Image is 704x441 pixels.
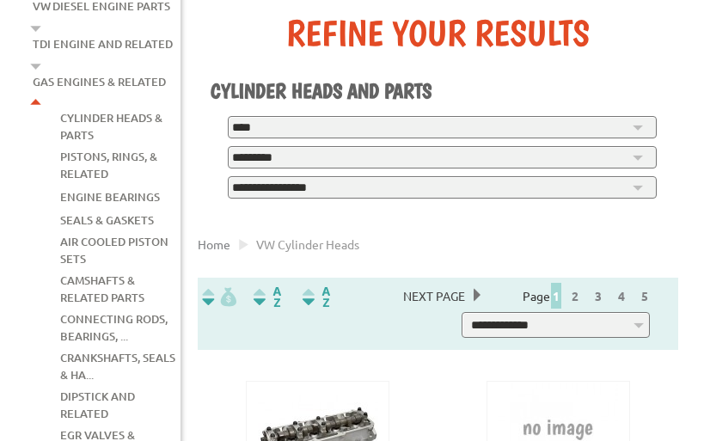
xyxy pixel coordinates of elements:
a: 4 [614,288,629,303]
a: Seals & Gaskets [60,209,154,231]
a: TDI Engine and Related [33,33,173,55]
a: 2 [567,288,583,303]
div: Refine Your Results [211,11,665,54]
span: VW cylinder heads [256,236,359,252]
a: Connecting Rods, Bearings, ... [60,308,168,347]
a: Engine Bearings [60,186,160,208]
a: Air Cooled Piston Sets [60,230,168,270]
img: Sort by Headline [250,287,285,307]
span: 1 [551,283,561,309]
div: Page [511,283,666,309]
a: Camshafts & Related Parts [60,269,144,309]
a: 5 [637,288,652,303]
a: Gas Engines & Related [33,70,166,93]
a: 3 [591,288,606,303]
a: Crankshafts, Seals & Ha... [60,346,175,386]
h1: Cylinder Heads and Parts [211,78,665,103]
a: Dipstick and Related [60,385,135,425]
a: Pistons, Rings, & Related [60,145,157,185]
a: Next Page [395,288,474,303]
img: filterpricelow.svg [202,287,236,307]
a: Cylinder Heads & Parts [60,107,162,146]
img: Sort by Sales Rank [299,287,334,307]
a: Home [198,236,230,252]
span: Next Page [395,283,474,309]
